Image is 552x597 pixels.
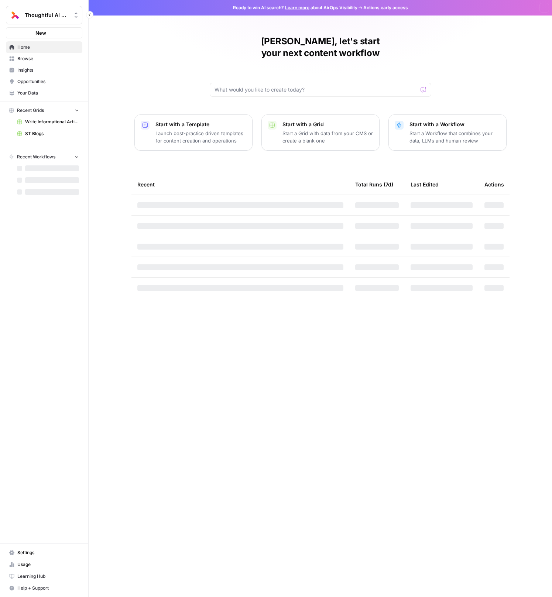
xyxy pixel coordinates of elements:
[6,76,82,88] a: Opportunities
[6,559,82,570] a: Usage
[215,86,418,93] input: What would you like to create today?
[25,11,69,19] span: Thoughtful AI Content Engine
[14,128,82,140] a: ST Blogs
[6,41,82,53] a: Home
[17,585,79,591] span: Help + Support
[155,130,246,144] p: Launch best-practice driven templates for content creation and operations
[17,561,79,568] span: Usage
[363,4,408,11] span: Actions early access
[285,5,309,10] a: Learn more
[17,549,79,556] span: Settings
[355,174,393,195] div: Total Runs (7d)
[17,44,79,51] span: Home
[6,64,82,76] a: Insights
[17,573,79,580] span: Learning Hub
[484,174,504,195] div: Actions
[388,114,507,151] button: Start with a WorkflowStart a Workflow that combines your data, LLMs and human review
[14,116,82,128] a: Write Informational Article
[35,29,46,37] span: New
[6,570,82,582] a: Learning Hub
[261,114,380,151] button: Start with a GridStart a Grid with data from your CMS or create a blank one
[411,174,439,195] div: Last Edited
[17,67,79,73] span: Insights
[282,121,373,128] p: Start with a Grid
[210,35,431,59] h1: [PERSON_NAME], let's start your next content workflow
[6,547,82,559] a: Settings
[17,107,44,114] span: Recent Grids
[8,8,22,22] img: Thoughtful AI Content Engine Logo
[233,4,357,11] span: Ready to win AI search? about AirOps Visibility
[409,130,500,144] p: Start a Workflow that combines your data, LLMs and human review
[409,121,500,128] p: Start with a Workflow
[25,119,79,125] span: Write Informational Article
[17,78,79,85] span: Opportunities
[137,174,343,195] div: Recent
[25,130,79,137] span: ST Blogs
[6,53,82,65] a: Browse
[6,105,82,116] button: Recent Grids
[17,90,79,96] span: Your Data
[6,151,82,162] button: Recent Workflows
[6,582,82,594] button: Help + Support
[6,27,82,38] button: New
[6,6,82,24] button: Workspace: Thoughtful AI Content Engine
[282,130,373,144] p: Start a Grid with data from your CMS or create a blank one
[17,154,55,160] span: Recent Workflows
[155,121,246,128] p: Start with a Template
[134,114,253,151] button: Start with a TemplateLaunch best-practice driven templates for content creation and operations
[6,87,82,99] a: Your Data
[17,55,79,62] span: Browse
